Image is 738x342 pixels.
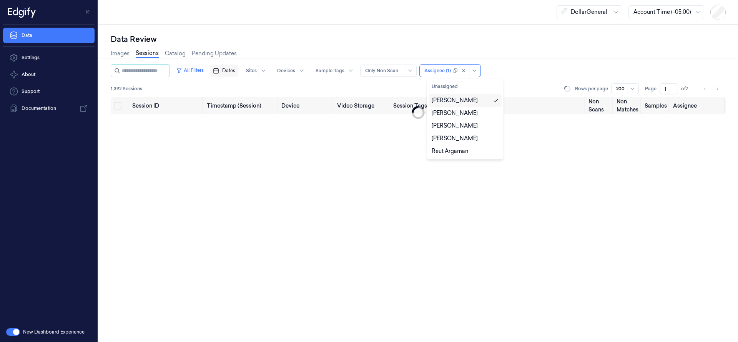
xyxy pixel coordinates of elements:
[334,97,390,114] th: Video Storage
[642,97,670,114] th: Samples
[432,109,478,117] div: [PERSON_NAME]
[111,34,726,45] div: Data Review
[432,96,478,105] div: [PERSON_NAME]
[192,50,237,58] a: Pending Updates
[210,65,238,77] button: Dates
[165,50,186,58] a: Catalog
[3,67,95,82] button: About
[3,28,95,43] a: Data
[390,97,446,114] th: Session Tags
[3,101,95,116] a: Documentation
[204,97,278,114] th: Timestamp (Session)
[613,97,642,114] th: Non Matches
[136,49,159,58] a: Sessions
[432,122,478,130] div: [PERSON_NAME]
[129,97,204,114] th: Session ID
[712,83,723,94] button: Go to next page
[222,67,235,74] span: Dates
[681,85,693,92] span: of 7
[173,64,207,76] button: All Filters
[114,102,121,110] button: Select all
[670,97,726,114] th: Assignee
[700,83,723,94] nav: pagination
[111,85,142,92] span: 1,392 Sessions
[446,97,585,114] th: Sample Tags
[585,97,613,114] th: Non Scans
[432,147,469,155] div: Reut Argaman
[432,134,478,143] div: [PERSON_NAME]
[278,97,334,114] th: Device
[111,50,130,58] a: Images
[3,50,95,65] a: Settings
[575,85,608,92] p: Rows per page
[82,6,95,18] button: Toggle Navigation
[3,84,95,99] a: Support
[645,85,657,92] span: Page
[429,80,502,93] button: Unassigned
